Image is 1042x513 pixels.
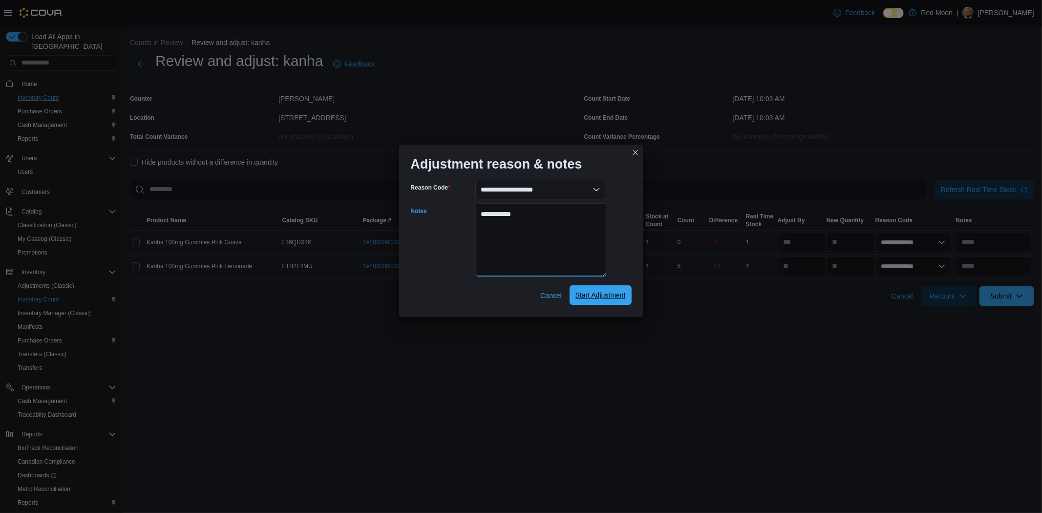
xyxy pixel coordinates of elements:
label: Notes [411,207,427,215]
button: Closes this modal window [630,147,641,158]
button: Start Adjustment [570,285,632,305]
span: Start Adjustment [575,290,626,300]
label: Reason Code [411,184,450,192]
h1: Adjustment reason & notes [411,156,582,172]
button: Cancel [536,286,566,305]
span: Cancel [540,291,562,300]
